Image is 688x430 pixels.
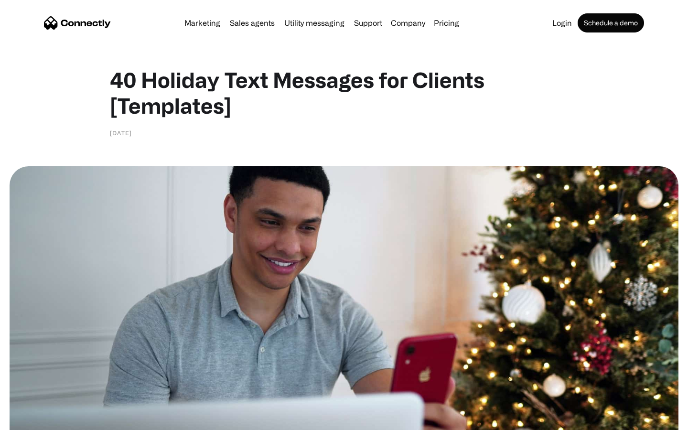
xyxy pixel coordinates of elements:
a: Pricing [430,19,463,27]
aside: Language selected: English [10,413,57,427]
ul: Language list [19,413,57,427]
div: Company [391,16,425,30]
a: Schedule a demo [578,13,644,32]
a: Utility messaging [280,19,348,27]
h1: 40 Holiday Text Messages for Clients [Templates] [110,67,578,118]
a: Support [350,19,386,27]
div: [DATE] [110,128,132,138]
a: Sales agents [226,19,279,27]
a: Marketing [181,19,224,27]
a: Login [548,19,576,27]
